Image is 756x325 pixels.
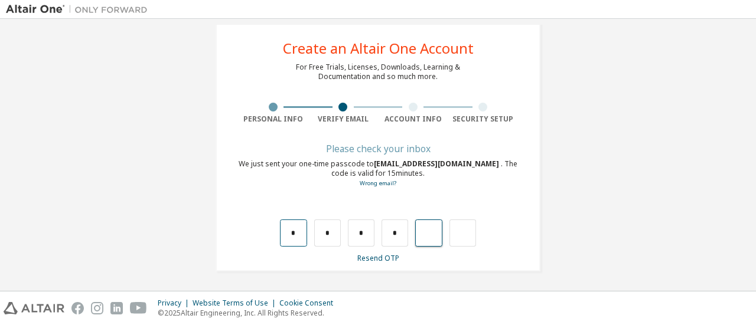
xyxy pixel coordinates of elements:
[71,302,84,314] img: facebook.svg
[357,253,399,263] a: Resend OTP
[193,298,279,308] div: Website Terms of Use
[378,114,448,124] div: Account Info
[91,302,103,314] img: instagram.svg
[308,114,379,124] div: Verify Email
[110,302,123,314] img: linkedin.svg
[4,302,64,314] img: altair_logo.svg
[158,308,340,318] p: © 2025 Altair Engineering, Inc. All Rights Reserved.
[238,145,518,152] div: Please check your inbox
[279,298,340,308] div: Cookie Consent
[283,41,474,55] div: Create an Altair One Account
[158,298,193,308] div: Privacy
[6,4,154,15] img: Altair One
[130,302,147,314] img: youtube.svg
[448,114,519,124] div: Security Setup
[374,159,501,169] span: [EMAIL_ADDRESS][DOMAIN_NAME]
[296,63,460,81] div: For Free Trials, Licenses, Downloads, Learning & Documentation and so much more.
[238,114,308,124] div: Personal Info
[360,179,396,187] a: Go back to the registration form
[238,159,518,188] div: We just sent your one-time passcode to . The code is valid for 15 minutes.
